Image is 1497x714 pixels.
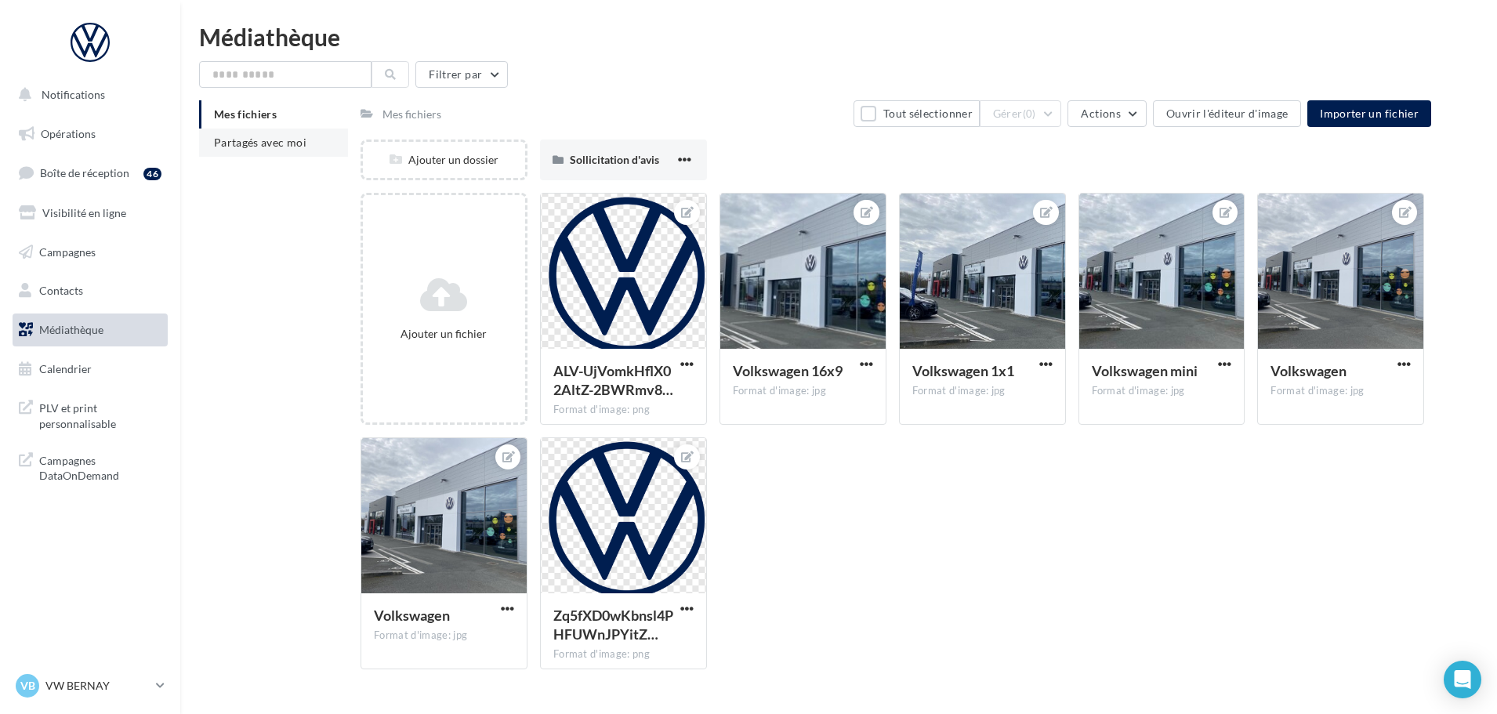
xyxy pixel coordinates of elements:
span: Partagés avec moi [214,136,306,149]
a: Calendrier [9,353,171,386]
span: Visibilité en ligne [42,206,126,219]
a: PLV et print personnalisable [9,391,171,437]
a: Opérations [9,118,171,150]
a: Médiathèque [9,314,171,346]
button: Ouvrir l'éditeur d'image [1153,100,1301,127]
p: VW BERNAY [45,678,150,694]
span: PLV et print personnalisable [39,397,161,431]
span: Volkswagen 16x9 [733,362,843,379]
button: Gérer(0) [980,100,1062,127]
span: Importer un fichier [1320,107,1419,120]
div: Médiathèque [199,25,1478,49]
span: Médiathèque [39,323,103,336]
div: Format d'image: jpg [1270,384,1411,398]
span: Contacts [39,284,83,297]
div: Ajouter un dossier [363,152,525,168]
span: Opérations [41,127,96,140]
span: (0) [1023,107,1036,120]
div: Format d'image: jpg [374,629,514,643]
div: Format d'image: jpg [1092,384,1232,398]
div: Format d'image: png [553,403,694,417]
span: Volkswagen [374,607,450,624]
div: Format d'image: jpg [912,384,1053,398]
span: Mes fichiers [214,107,277,121]
span: Sollicitation d'avis [570,153,659,166]
div: Ajouter un fichier [369,326,519,342]
div: Format d'image: png [553,647,694,661]
span: ALV-UjVomkHflX02AltZ-2BWRmv80AveAUEtBt-3gd3G7FYu1skd269n [553,362,673,398]
a: Campagnes [9,236,171,269]
a: Visibilité en ligne [9,197,171,230]
span: Notifications [42,88,105,101]
a: Contacts [9,274,171,307]
span: Calendrier [39,362,92,375]
span: Campagnes [39,245,96,258]
span: Volkswagen 1x1 [912,362,1014,379]
span: Campagnes DataOnDemand [39,450,161,484]
button: Filtrer par [415,61,508,88]
button: Importer un fichier [1307,100,1431,127]
div: 46 [143,168,161,180]
div: Mes fichiers [382,107,441,122]
button: Tout sélectionner [854,100,979,127]
div: Open Intercom Messenger [1444,661,1481,698]
span: VB [20,678,35,694]
a: Campagnes DataOnDemand [9,444,171,490]
a: Boîte de réception46 [9,156,171,190]
span: Volkswagen [1270,362,1347,379]
span: Boîte de réception [40,166,129,179]
button: Actions [1067,100,1146,127]
button: Notifications [9,78,165,111]
div: Format d'image: jpg [733,384,873,398]
a: VB VW BERNAY [13,671,168,701]
span: Actions [1081,107,1120,120]
span: Zq5fXD0wKbnsl4PHFUWnJPYitZ8rW6KgqhUH0B196m6Jl-lr61PflsD9BnzvuFjsgnkteNVRdnlRezd0=s0 [553,607,673,643]
span: Volkswagen mini [1092,362,1198,379]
